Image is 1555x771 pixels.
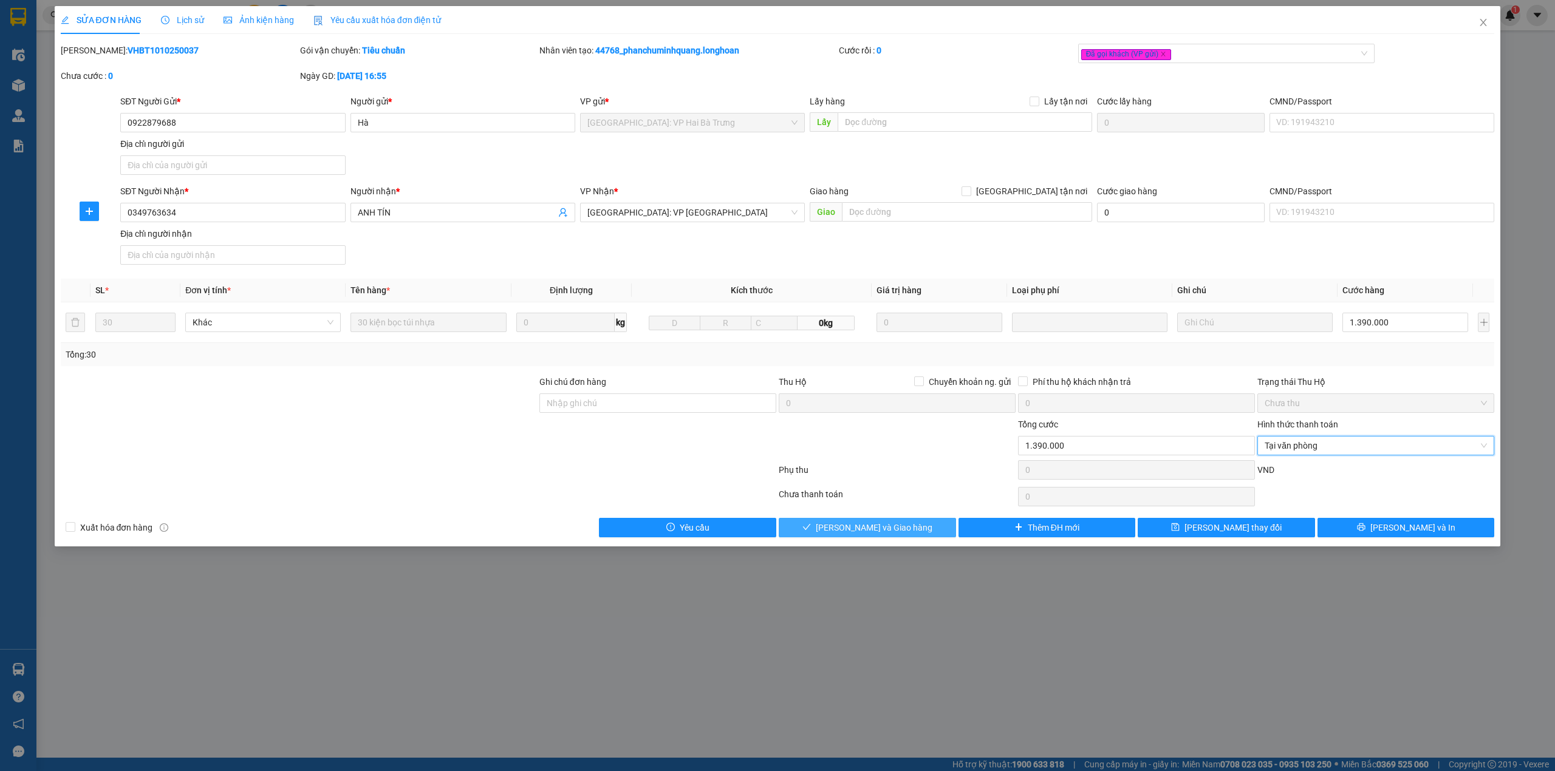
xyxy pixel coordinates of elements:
label: Ghi chú đơn hàng [539,377,606,387]
div: CMND/Passport [1270,185,1494,198]
span: Cước hàng [1342,285,1384,295]
span: Phú Yên: VP Tuy Hòa [587,203,798,222]
button: plusThêm ĐH mới [959,518,1136,537]
span: check [802,523,811,532]
input: Dọc đường [842,202,1092,222]
input: Cước giao hàng [1097,203,1265,222]
span: Giao [810,202,842,222]
div: Người gửi [350,95,575,108]
button: check[PERSON_NAME] và Giao hàng [779,518,956,537]
span: Hà Nội: VP Hai Bà Trưng [587,114,798,132]
div: [PERSON_NAME]: [61,44,298,57]
span: Đơn vị tính [185,285,231,295]
input: Địa chỉ của người nhận [120,245,345,265]
span: plus [80,206,98,216]
span: save [1171,523,1180,532]
div: SĐT Người Nhận [120,185,345,198]
button: Close [1466,6,1500,40]
div: Chưa cước : [61,69,298,83]
span: [GEOGRAPHIC_DATA] tận nơi [971,185,1092,198]
span: Giao hàng [810,186,849,196]
th: Loại phụ phí [1007,279,1172,302]
span: Định lượng [550,285,593,295]
th: Ghi chú [1172,279,1338,302]
button: save[PERSON_NAME] thay đổi [1138,518,1315,537]
input: Ghi chú đơn hàng [539,393,776,413]
input: VD: Bàn, Ghế [350,313,506,332]
div: SĐT Người Gửi [120,95,345,108]
span: Khác [193,313,333,331]
div: Nhân viên tạo: [539,44,836,57]
div: CMND/Passport [1270,95,1494,108]
span: SL [95,285,105,295]
img: icon [313,16,323,25]
b: 44768_phanchuminhquang.longhoan [595,46,739,55]
b: [DATE] 16:55 [337,71,386,81]
label: Hình thức thanh toán [1257,419,1338,429]
span: edit [61,16,69,24]
button: printer[PERSON_NAME] và In [1317,518,1495,537]
b: 0 [877,46,881,55]
span: Xuất hóa đơn hàng [75,521,158,534]
span: Tại văn phòng [1265,436,1487,455]
input: Địa chỉ của người gửi [120,155,345,175]
span: Thêm ĐH mới [1028,521,1079,534]
span: Chưa thu [1265,394,1487,412]
span: close [1160,51,1166,57]
span: VND [1257,465,1274,475]
b: 0 [108,71,113,81]
div: Chưa thanh toán [777,487,1017,509]
b: Tiêu chuẩn [362,46,405,55]
input: Ghi Chú [1177,313,1333,332]
span: Yêu cầu xuất hóa đơn điện tử [313,15,442,25]
span: kg [615,313,627,332]
label: Cước giao hàng [1097,186,1157,196]
span: info-circle [160,523,168,532]
span: Kích thước [731,285,773,295]
div: Người nhận [350,185,575,198]
input: C [751,316,798,330]
div: Địa chỉ người nhận [120,227,345,240]
button: delete [66,313,85,332]
span: Thu Hộ [779,377,807,387]
span: Yêu cầu [680,521,709,534]
span: Lịch sử [161,15,204,25]
div: Gói vận chuyển: [300,44,537,57]
input: Dọc đường [838,112,1092,132]
span: plus [1014,523,1023,532]
span: [PERSON_NAME] và In [1370,521,1455,534]
input: Cước lấy hàng [1097,113,1265,132]
input: D [649,316,700,330]
div: Ngày GD: [300,69,537,83]
b: VHBT1010250037 [128,46,199,55]
input: R [700,316,751,330]
input: 0 [877,313,1002,332]
span: exclamation-circle [666,523,675,532]
label: Cước lấy hàng [1097,97,1152,106]
span: SỬA ĐƠN HÀNG [61,15,142,25]
div: VP gửi [580,95,805,108]
button: plus [1478,313,1489,332]
div: Cước rồi : [839,44,1076,57]
span: printer [1357,523,1365,532]
span: VP Nhận [580,186,614,196]
div: Tổng: 30 [66,348,600,361]
span: Phí thu hộ khách nhận trả [1028,375,1136,389]
div: Phụ thu [777,463,1017,484]
button: exclamation-circleYêu cầu [599,518,776,537]
span: Lấy tận nơi [1039,95,1092,108]
span: [PERSON_NAME] và Giao hàng [816,521,932,534]
span: Giá trị hàng [877,285,921,295]
span: Lấy hàng [810,97,845,106]
div: Trạng thái Thu Hộ [1257,375,1494,389]
span: Chuyển khoản ng. gửi [924,375,1016,389]
span: clock-circle [161,16,169,24]
button: plus [80,202,99,221]
span: Tổng cước [1018,419,1058,429]
span: Tên hàng [350,285,390,295]
span: Ảnh kiện hàng [224,15,294,25]
span: 0kg [798,316,855,330]
span: user-add [558,208,568,217]
span: picture [224,16,232,24]
span: close [1478,18,1488,27]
